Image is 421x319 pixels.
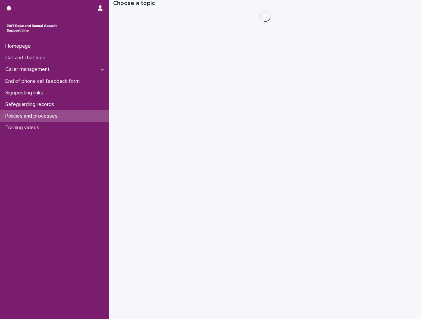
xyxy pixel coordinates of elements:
p: Caller management [3,66,55,73]
p: Training videos [3,125,45,131]
img: rhQMoQhaT3yELyF149Cw [5,22,58,35]
p: Call and chat logs [3,55,51,61]
p: Policies and processes [3,113,63,119]
p: Signposting links [3,90,49,96]
p: Safeguarding records [3,101,60,108]
p: Homepage [3,43,36,49]
p: End of phone call feedback form [3,78,85,84]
